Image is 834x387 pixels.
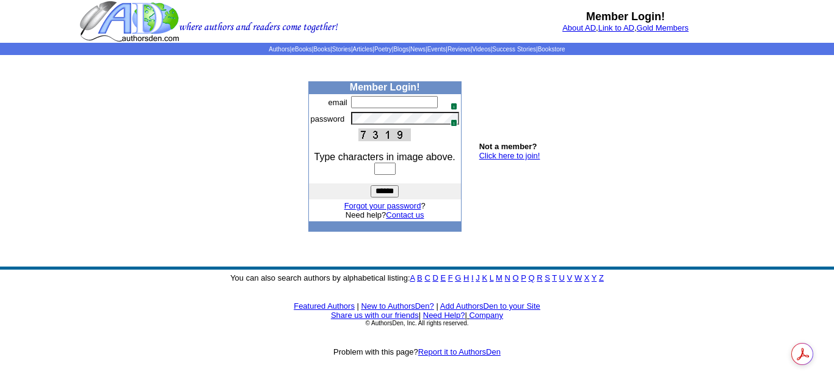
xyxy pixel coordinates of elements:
[424,273,430,282] a: C
[448,273,453,282] a: F
[513,273,519,282] a: O
[353,46,373,53] a: Articles
[559,273,565,282] a: U
[333,347,501,356] font: Problem with this page?
[410,46,426,53] a: News
[545,273,550,282] a: S
[567,273,573,282] a: V
[291,46,311,53] a: eBooks
[393,46,408,53] a: Blogs
[528,273,534,282] a: Q
[294,301,355,311] a: Featured Authors
[482,273,487,282] a: K
[463,273,469,282] a: H
[344,201,426,210] font: ?
[479,151,540,160] a: Click here to join!
[562,23,689,32] font: , ,
[451,119,457,127] span: 1
[584,273,590,282] a: X
[537,273,542,282] a: R
[592,273,596,282] a: Y
[419,311,421,320] font: |
[492,46,536,53] a: Success Stories
[418,347,501,356] a: Report it to AuthorsDen
[314,152,455,162] font: Type characters in image above.
[446,98,455,108] img: npw-badge-icon.svg
[432,273,438,282] a: D
[328,98,347,107] font: email
[344,201,421,210] a: Forgot your password
[440,273,446,282] a: E
[427,46,446,53] a: Events
[269,46,565,53] span: | | | | | | | | | | | |
[230,273,604,282] font: You can also search authors by alphabetical listing:
[436,301,438,311] font: |
[575,273,582,282] a: W
[448,46,471,53] a: Reviews
[440,301,540,311] a: Add AuthorsDen to your Site
[386,210,424,219] a: Contact us
[562,23,596,32] a: About AD
[469,311,503,320] a: Company
[586,10,665,23] b: Member Login!
[552,273,557,282] a: T
[496,273,502,282] a: M
[361,301,434,311] a: New to AuthorsDen?
[465,311,503,320] font: |
[346,210,424,219] font: Need help?
[479,142,537,151] b: Not a member?
[637,23,689,32] a: Gold Members
[455,273,461,282] a: G
[446,114,455,124] img: npw-badge-icon.svg
[599,273,604,282] a: Z
[451,103,457,110] span: 1
[332,46,351,53] a: Stories
[313,46,330,53] a: Books
[365,320,468,326] font: © AuthorsDen, Inc. All rights reserved.
[521,273,526,282] a: P
[598,23,634,32] a: Link to AD
[358,128,411,141] img: This Is CAPTCHA Image
[417,273,422,282] a: B
[505,273,510,282] a: N
[331,311,419,320] a: Share us with our friends
[472,46,490,53] a: Videos
[538,46,565,53] a: Bookstore
[410,273,415,282] a: A
[374,46,392,53] a: Poetry
[476,273,480,282] a: J
[490,273,494,282] a: L
[311,114,345,123] font: password
[350,82,420,92] b: Member Login!
[471,273,474,282] a: I
[357,301,359,311] font: |
[269,46,289,53] a: Authors
[423,311,465,320] a: Need Help?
